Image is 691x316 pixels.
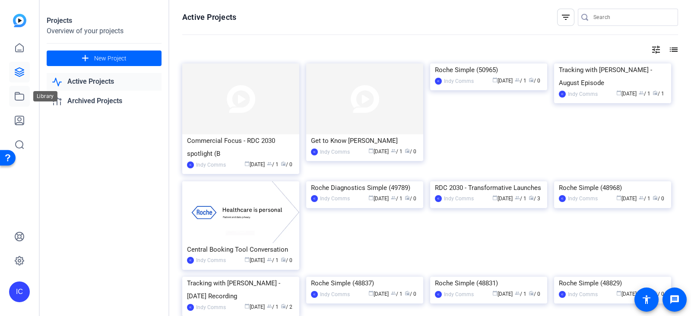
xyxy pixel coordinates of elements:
[515,291,526,297] span: / 1
[391,291,396,296] span: group
[492,291,498,296] span: calendar_today
[368,195,374,200] span: calendar_today
[653,91,664,97] span: / 1
[639,196,650,202] span: / 1
[196,161,226,169] div: Indy Comms
[559,195,566,202] div: IC
[435,63,542,76] div: Roche Simple (50965)
[320,290,350,299] div: Indy Comms
[244,161,265,167] span: [DATE]
[244,304,265,310] span: [DATE]
[405,195,410,200] span: radio
[559,291,566,298] div: IC
[80,53,91,64] mat-icon: add
[639,91,650,97] span: / 1
[639,195,644,200] span: group
[267,304,279,310] span: / 1
[267,257,279,263] span: / 1
[47,51,162,66] button: New Project
[267,161,272,166] span: group
[616,90,621,95] span: calendar_today
[281,161,292,167] span: / 0
[568,290,598,299] div: Indy Comms
[405,291,410,296] span: radio
[94,54,127,63] span: New Project
[391,195,396,200] span: group
[368,196,389,202] span: [DATE]
[435,291,442,298] div: IC
[641,294,652,305] mat-icon: accessibility
[311,134,418,147] div: Get to Know [PERSON_NAME]
[559,181,666,194] div: Roche Simple (48968)
[515,291,520,296] span: group
[616,291,621,296] span: calendar_today
[267,161,279,167] span: / 1
[435,277,542,290] div: Roche Simple (48831)
[391,196,403,202] span: / 1
[47,26,162,36] div: Overview of your projects
[244,303,250,309] span: calendar_today
[391,148,396,153] span: group
[391,291,403,297] span: / 1
[391,149,403,155] span: / 1
[9,281,30,302] div: IC
[529,195,534,200] span: radio
[515,196,526,202] span: / 1
[47,92,162,110] a: Archived Projects
[653,195,658,200] span: radio
[267,257,272,262] span: group
[559,277,666,290] div: Roche Simple (48829)
[47,16,162,26] div: Projects
[187,161,194,168] div: IC
[444,194,474,203] div: Indy Comms
[368,148,374,153] span: calendar_today
[492,195,498,200] span: calendar_today
[529,77,534,82] span: radio
[616,291,637,297] span: [DATE]
[515,78,526,84] span: / 1
[405,148,410,153] span: radio
[187,243,295,256] div: Central Booking Tool Conversation
[182,12,236,22] h1: Active Projects
[559,91,566,98] div: IC
[244,161,250,166] span: calendar_today
[311,291,318,298] div: IC
[435,78,442,85] div: IC
[669,294,680,305] mat-icon: message
[187,257,194,264] div: IC
[311,149,318,155] div: IC
[651,44,661,55] mat-icon: tune
[13,14,26,27] img: blue-gradient.svg
[492,196,513,202] span: [DATE]
[668,44,678,55] mat-icon: list
[616,195,621,200] span: calendar_today
[187,277,295,303] div: Tracking with [PERSON_NAME] - [DATE] Recording
[281,257,286,262] span: radio
[196,256,226,265] div: Indy Comms
[515,77,520,82] span: group
[435,195,442,202] div: IC
[593,12,671,22] input: Search
[653,196,664,202] span: / 0
[529,196,540,202] span: / 3
[561,12,571,22] mat-icon: filter_list
[281,304,292,310] span: / 2
[653,90,658,95] span: radio
[281,161,286,166] span: radio
[492,77,498,82] span: calendar_today
[492,291,513,297] span: [DATE]
[33,91,57,101] div: Library
[244,257,250,262] span: calendar_today
[616,196,637,202] span: [DATE]
[529,291,534,296] span: radio
[515,195,520,200] span: group
[187,134,295,160] div: Commercial Focus - RDC 2030 spotlight (B
[368,291,374,296] span: calendar_today
[492,78,513,84] span: [DATE]
[267,303,272,309] span: group
[529,291,540,297] span: / 0
[405,149,416,155] span: / 0
[405,196,416,202] span: / 0
[444,290,474,299] div: Indy Comms
[568,194,598,203] div: Indy Comms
